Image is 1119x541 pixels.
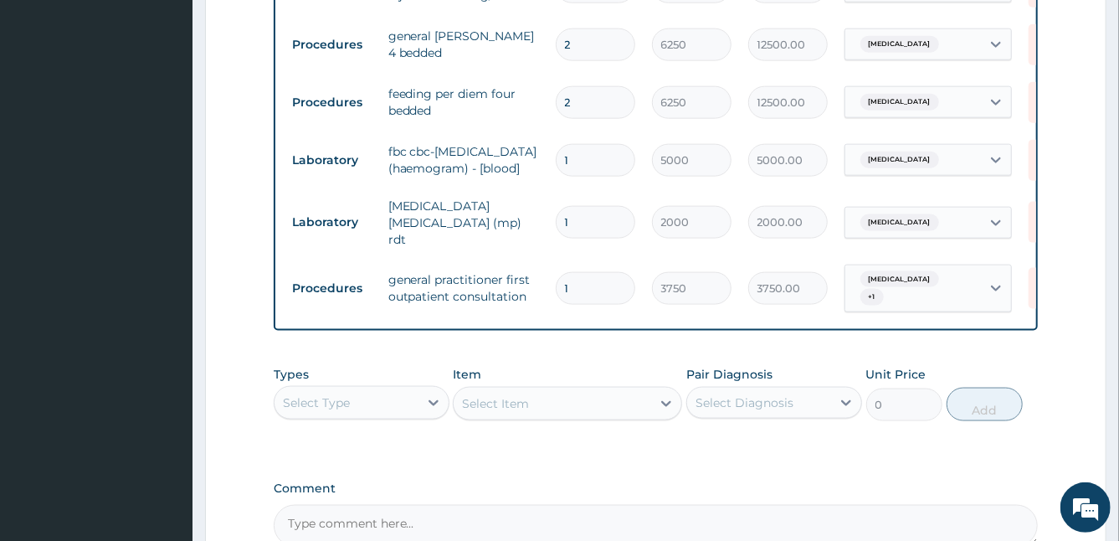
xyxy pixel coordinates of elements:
td: Laboratory [284,145,380,176]
td: Laboratory [284,207,380,238]
button: Add [947,388,1023,421]
td: Procedures [284,87,380,118]
td: general practitioner first outpatient consultation [380,263,547,313]
div: Chat with us now [87,94,281,116]
label: Unit Price [866,366,927,383]
label: Pair Diagnosis [686,366,773,383]
td: general [PERSON_NAME] 4 bedded [380,19,547,70]
span: [MEDICAL_DATA] [860,214,939,231]
span: + 1 [860,289,884,306]
textarea: Type your message and hit 'Enter' [8,362,319,420]
span: [MEDICAL_DATA] [860,152,939,168]
label: Item [453,366,481,383]
span: We're online! [97,163,231,332]
div: Select Type [283,394,350,411]
span: [MEDICAL_DATA] [860,271,939,288]
td: feeding per diem four bedded [380,77,547,127]
label: Types [274,368,309,382]
td: fbc cbc-[MEDICAL_DATA] (haemogram) - [blood] [380,135,547,185]
img: d_794563401_company_1708531726252_794563401 [31,84,68,126]
td: Procedures [284,29,380,60]
div: Minimize live chat window [275,8,315,49]
td: [MEDICAL_DATA] [MEDICAL_DATA] (mp) rdt [380,189,547,256]
td: Procedures [284,273,380,304]
span: [MEDICAL_DATA] [860,94,939,111]
label: Comment [274,482,1039,496]
div: Select Diagnosis [696,394,793,411]
span: [MEDICAL_DATA] [860,36,939,53]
